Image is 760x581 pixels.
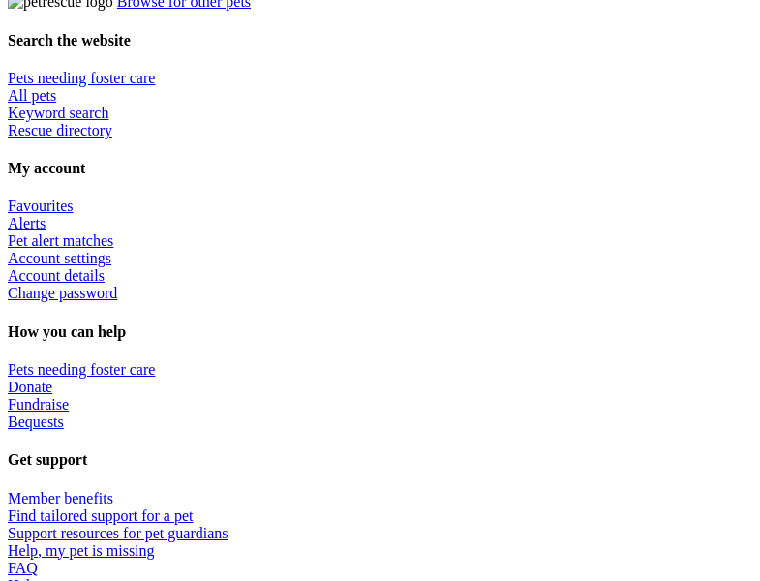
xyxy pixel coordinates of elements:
h4: Search the website [8,32,752,49]
a: All pets [8,87,56,104]
a: Keyword search [8,105,108,121]
h4: How you can help [8,323,752,341]
a: Change password [8,285,117,301]
a: Account settings [8,250,111,266]
a: Rescue directory [8,122,112,138]
a: Pets needing foster care [8,361,155,378]
h4: My account [8,160,752,177]
a: Bequests [8,413,64,430]
a: Favourites [8,198,74,214]
a: Alerts [8,215,46,231]
a: Pet alert matches [8,232,113,249]
a: Member benefits [8,490,113,506]
a: Support resources for pet guardians [8,525,228,541]
a: Find tailored support for a pet [8,507,194,524]
a: FAQ [8,560,38,576]
a: Pets needing foster care [8,70,155,86]
a: Donate [8,379,52,395]
a: Account details [8,267,105,284]
a: Fundraise [8,396,69,413]
a: Help, my pet is missing [8,542,155,559]
h4: Get support [8,451,752,469]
